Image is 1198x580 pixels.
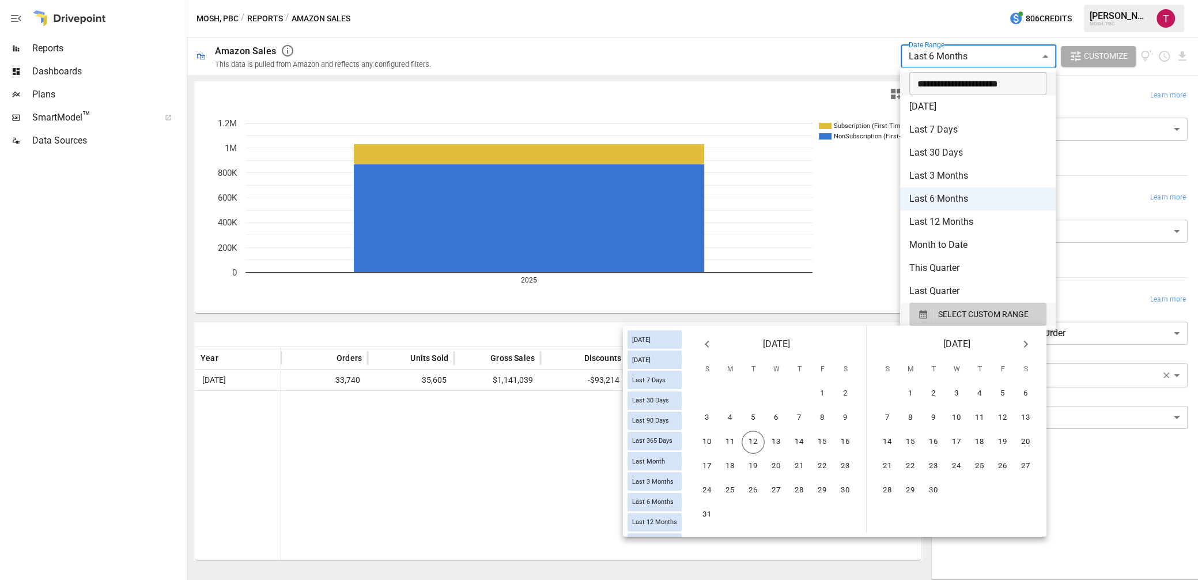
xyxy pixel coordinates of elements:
button: 12 [991,406,1014,430]
span: Last 7 Days [628,376,670,384]
span: Last 30 Days [628,397,674,404]
button: 25 [968,455,991,478]
button: 17 [945,431,968,454]
span: [DATE] [762,336,789,352]
button: 20 [1014,431,1037,454]
button: 29 [811,479,834,502]
div: [DATE] [628,351,682,369]
li: Last 6 Months [900,187,1056,210]
button: 19 [991,431,1014,454]
button: 30 [834,479,857,502]
button: 28 [876,479,899,502]
button: 16 [922,431,945,454]
button: 6 [1014,382,1037,405]
button: 8 [811,406,834,430]
button: 14 [788,431,811,454]
span: Sunday [877,358,898,381]
span: Wednesday [766,358,787,381]
span: Thursday [789,358,810,381]
div: Last Year [628,533,682,552]
button: 20 [765,455,788,478]
span: Last 90 Days [628,417,674,424]
button: 3 [945,382,968,405]
button: 4 [968,382,991,405]
button: 2 [834,382,857,405]
div: Last 30 Days [628,391,682,410]
button: 23 [834,455,857,478]
span: Last 3 Months [628,478,678,485]
span: Tuesday [923,358,944,381]
button: 9 [834,406,857,430]
div: Last 90 Days [628,412,682,430]
span: [DATE] [628,336,655,344]
button: 4 [719,406,742,430]
button: 21 [876,455,899,478]
button: 13 [1014,406,1037,430]
button: 31 [696,503,719,526]
div: Last 6 Months [628,493,682,511]
button: 1 [899,382,922,405]
li: Month to Date [900,233,1056,257]
button: 29 [899,479,922,502]
button: 12 [742,431,765,454]
button: 1 [811,382,834,405]
button: 27 [765,479,788,502]
button: 14 [876,431,899,454]
div: Last 3 Months [628,472,682,491]
button: 10 [696,431,719,454]
button: Previous month [696,333,719,356]
li: Last 30 Days [900,141,1056,164]
span: Friday [812,358,833,381]
button: 22 [899,455,922,478]
button: 26 [742,479,765,502]
div: Last Month [628,452,682,470]
button: 25 [719,479,742,502]
button: 2 [922,382,945,405]
li: This Quarter [900,257,1056,280]
li: Last Quarter [900,280,1056,303]
span: SELECT CUSTOM RANGE [938,307,1029,322]
button: 7 [788,406,811,430]
li: [DATE] [900,95,1056,118]
button: 8 [899,406,922,430]
span: Last 6 Months [628,498,678,506]
button: 11 [719,431,742,454]
span: Tuesday [743,358,764,381]
button: 19 [742,455,765,478]
button: 13 [765,431,788,454]
div: Last 7 Days [628,371,682,389]
button: 18 [968,431,991,454]
button: 21 [788,455,811,478]
span: [DATE] [628,356,655,364]
span: [DATE] [943,336,970,352]
button: 6 [765,406,788,430]
span: Wednesday [946,358,967,381]
div: Last 12 Months [628,513,682,532]
span: Monday [720,358,740,381]
li: Last 3 Months [900,164,1056,187]
button: Next month [1014,333,1037,356]
div: [DATE] [628,330,682,349]
li: Last 7 Days [900,118,1056,141]
button: 17 [696,455,719,478]
button: 7 [876,406,899,430]
div: Last 365 Days [628,432,682,450]
button: 28 [788,479,811,502]
button: 5 [742,406,765,430]
span: Friday [992,358,1013,381]
span: Monday [900,358,921,381]
span: Saturday [835,358,856,381]
button: 5 [991,382,1014,405]
span: Saturday [1015,358,1036,381]
button: 22 [811,455,834,478]
span: Sunday [697,358,717,381]
span: Last 12 Months [628,518,682,526]
button: 3 [696,406,719,430]
button: 24 [945,455,968,478]
button: 27 [1014,455,1037,478]
span: Thursday [969,358,990,381]
button: SELECT CUSTOM RANGE [909,303,1046,326]
button: 23 [922,455,945,478]
span: Last Month [628,458,670,465]
button: 15 [899,431,922,454]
